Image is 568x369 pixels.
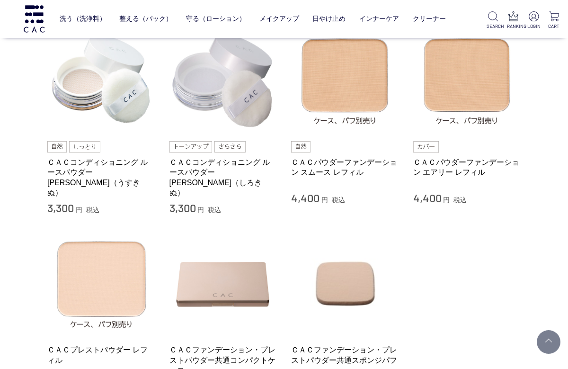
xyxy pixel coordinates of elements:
img: ＣＡＣパウダーファンデーション スムース レフィル [291,26,399,134]
p: CART [548,23,560,30]
img: ＣＡＣパウダーファンデーション エアリー レフィル [413,26,521,134]
a: 洗う（洗浄料） [60,8,106,30]
span: 円 [197,206,204,214]
span: 税込 [453,196,467,204]
span: 税込 [86,206,99,214]
span: 税込 [332,196,345,204]
span: 円 [321,196,328,204]
img: トーンアップ [169,141,213,153]
img: ＣＡＣプレストパウダー レフィル [47,230,155,338]
span: 4,400 [291,191,319,205]
p: RANKING [507,23,520,30]
img: カバー [413,141,439,153]
a: 守る（ローション） [186,8,246,30]
a: CART [548,11,560,30]
p: LOGIN [527,23,540,30]
a: メイクアップ [259,8,299,30]
img: しっとり [69,141,100,153]
a: LOGIN [527,11,540,30]
a: RANKING [507,11,520,30]
span: 円 [443,196,450,204]
a: ＣＡＣコンディショニング ルースパウダー [PERSON_NAME]（しろきぬ） [169,157,277,198]
a: ＣＡＣパウダーファンデーション エアリー レフィル [413,157,521,178]
span: 4,400 [413,191,442,205]
p: SEARCH [487,23,499,30]
a: クリーナー [413,8,446,30]
img: 自然 [47,141,67,153]
a: 整える（パック） [119,8,172,30]
span: 3,300 [47,201,74,215]
span: 3,300 [169,201,196,215]
img: ＣＡＣファンデーション・プレストパウダー共通コンパクトケース [169,230,277,338]
img: logo [22,5,46,32]
a: ＣＡＣコンディショニング ルースパウダー [PERSON_NAME]（うすきぬ） [47,157,155,198]
a: ＣＡＣファンデーション・プレストパウダー共通スポンジパフ [291,345,399,365]
img: さらさら [214,141,246,153]
a: ＣＡＣプレストパウダー レフィル [47,345,155,365]
img: 自然 [291,141,311,153]
span: 税込 [208,206,221,214]
a: ＣＡＣパウダーファンデーション スムース レフィル [291,157,399,178]
a: インナーケア [359,8,399,30]
img: ＣＡＣファンデーション・プレストパウダー共通スポンジパフ [291,230,399,338]
a: SEARCH [487,11,499,30]
img: ＣＡＣコンディショニング ルースパウダー 薄絹（うすきぬ） [47,26,155,134]
a: 日やけ止め [312,8,346,30]
span: 円 [76,206,82,214]
img: ＣＡＣコンディショニング ルースパウダー 白絹（しろきぬ） [169,26,277,134]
